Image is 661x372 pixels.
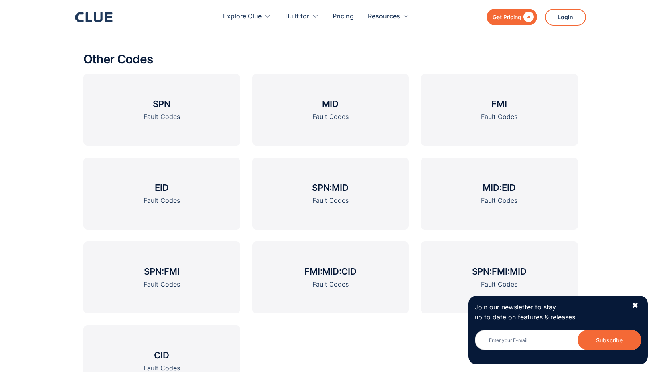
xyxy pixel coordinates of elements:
h3: SPN [153,98,170,110]
input: Subscribe [578,330,641,350]
div: Built for [285,4,319,29]
a: MID:EIDFault Codes [421,158,578,230]
input: Enter your E-mail [475,330,641,350]
h3: MID:EID [483,182,516,194]
a: SPN:MIDFault Codes [252,158,409,230]
h3: FMI [491,98,507,110]
a: MIDFault Codes [252,74,409,146]
form: Newsletter [475,330,641,358]
a: Pricing [333,4,354,29]
h3: SPN:FMI:MID [472,265,527,277]
div: Fault Codes [481,196,517,206]
div:  [521,12,534,22]
a: Get Pricing [487,9,537,25]
div: Fault Codes [481,279,517,289]
div: Fault Codes [481,112,517,122]
p: Join our newsletter to stay up to date on features & releases [475,302,625,322]
a: EIDFault Codes [83,158,240,230]
div: Resources [368,4,400,29]
div: Fault Codes [144,279,180,289]
h2: Other Codes [83,53,578,66]
div: Fault Codes [312,279,349,289]
h3: MID [322,98,339,110]
div: Fault Codes [312,112,349,122]
a: FMI:MID:CIDFault Codes [252,241,409,313]
a: SPNFault Codes [83,74,240,146]
div: ✖ [632,301,639,311]
div: Fault Codes [144,196,180,206]
div: Built for [285,4,309,29]
h3: CID [154,349,169,361]
div: Fault Codes [144,112,180,122]
div: Fault Codes [312,196,349,206]
div: Get Pricing [493,12,521,22]
a: SPN:FMI:MIDFault Codes [421,241,578,313]
div: Explore Clue [223,4,262,29]
h3: FMI:MID:CID [304,265,357,277]
a: SPN:FMIFault Codes [83,241,240,313]
h3: EID [155,182,169,194]
div: Resources [368,4,410,29]
a: FMIFault Codes [421,74,578,146]
h3: SPN:FMI [144,265,180,277]
a: Login [545,9,586,26]
h3: SPN:MID [312,182,349,194]
div: Explore Clue [223,4,271,29]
